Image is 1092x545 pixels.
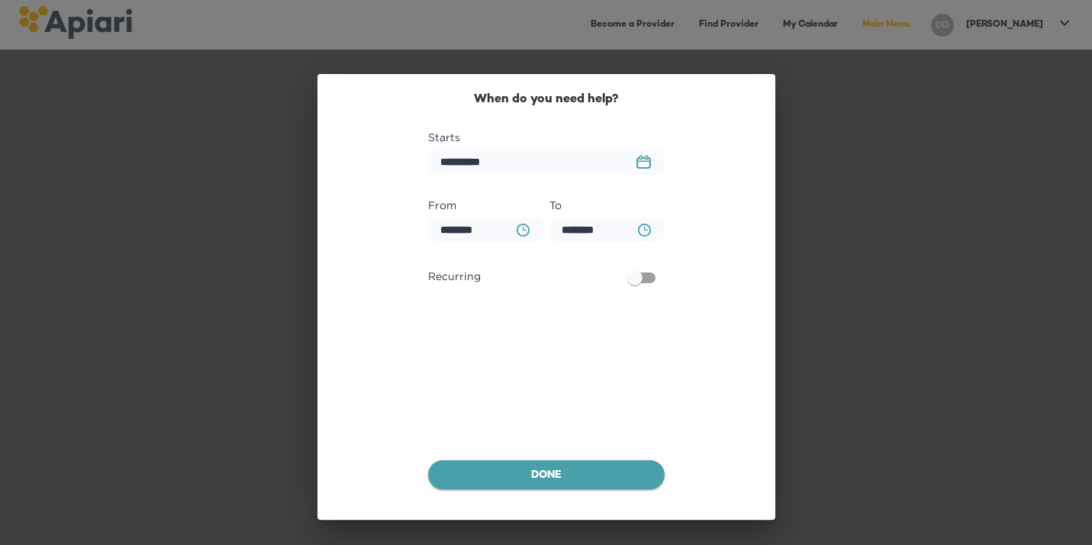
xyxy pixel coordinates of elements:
span: Recurring [428,267,481,285]
span: Done [440,466,652,485]
label: Starts [428,128,665,147]
h2: When do you need help? [428,92,665,107]
button: Done [428,460,665,489]
label: To [549,196,665,214]
label: From [428,196,543,214]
